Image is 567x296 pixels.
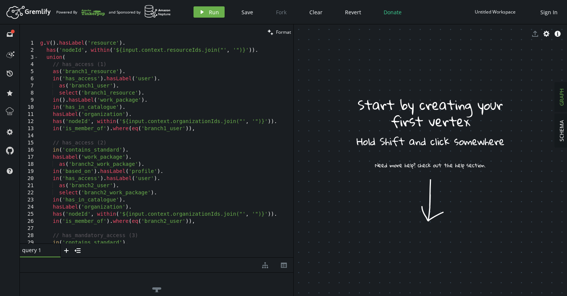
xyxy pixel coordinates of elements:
[20,40,39,47] div: 1
[20,118,39,125] div: 12
[20,61,39,68] div: 4
[193,6,225,18] button: Run
[144,5,171,18] img: AWS Neptune
[20,154,39,161] div: 17
[20,75,39,83] div: 6
[20,104,39,111] div: 10
[20,232,39,239] div: 28
[558,120,565,141] span: SCHEMA
[345,9,361,16] span: Revert
[20,211,39,218] div: 25
[20,239,39,246] div: 29
[20,47,39,54] div: 2
[236,6,259,18] button: Save
[20,218,39,225] div: 26
[20,204,39,211] div: 24
[276,9,286,16] span: Fork
[540,9,558,16] span: Sign In
[339,6,367,18] button: Revert
[384,9,402,16] span: Donate
[56,6,105,19] div: Powered By
[20,140,39,147] div: 15
[209,9,219,16] span: Run
[20,68,39,75] div: 5
[270,6,292,18] button: Fork
[241,9,253,16] span: Save
[20,189,39,197] div: 22
[20,97,39,104] div: 9
[109,5,171,19] div: and Sponsored by
[20,182,39,189] div: 21
[20,161,39,168] div: 18
[537,6,561,18] button: Sign In
[20,83,39,90] div: 7
[20,132,39,140] div: 14
[558,89,565,106] span: GRAPH
[20,147,39,154] div: 16
[309,9,322,16] span: Clear
[304,6,328,18] button: Clear
[20,168,39,175] div: 19
[20,175,39,182] div: 20
[20,54,39,61] div: 3
[20,111,39,118] div: 11
[20,125,39,132] div: 13
[20,90,39,97] div: 8
[378,6,407,18] button: Donate
[20,197,39,204] div: 23
[20,225,39,232] div: 27
[475,9,516,15] div: Untitled Workspace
